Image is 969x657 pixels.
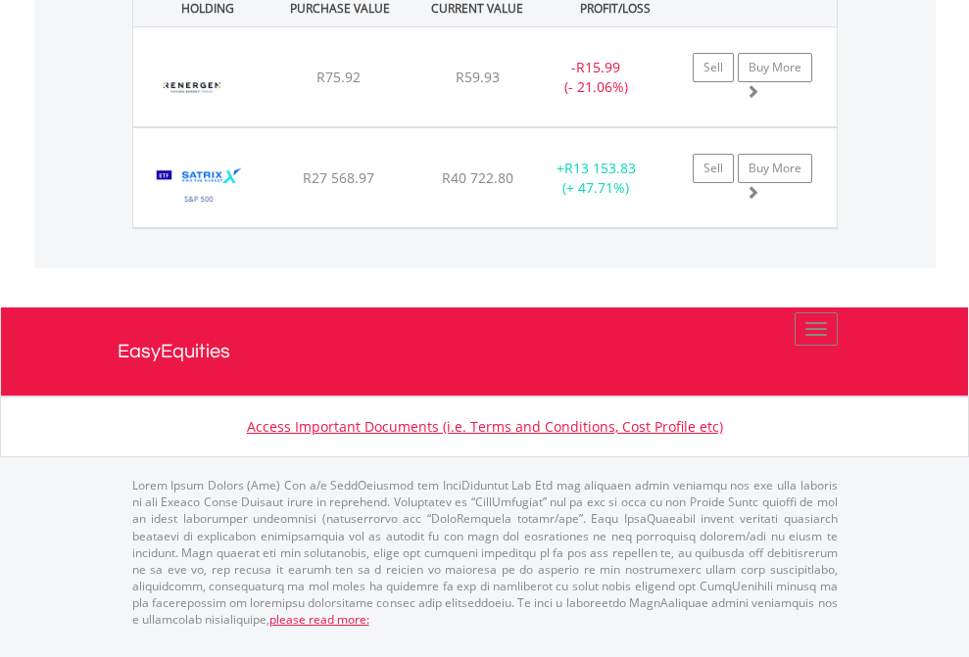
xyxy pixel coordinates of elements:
[316,68,361,86] span: R75.92
[693,154,734,183] a: Sell
[738,154,812,183] a: Buy More
[576,58,620,76] span: R15.99
[693,53,734,82] a: Sell
[247,417,723,436] a: Access Important Documents (i.e. Terms and Conditions, Cost Profile etc)
[269,611,369,628] a: please read more:
[535,159,657,198] div: + (+ 47.71%)
[535,58,657,97] div: - (- 21.06%)
[564,159,636,177] span: R13 153.83
[143,153,256,222] img: EQU.ZA.STX500.png
[118,307,852,396] a: EasyEquities
[143,52,242,121] img: EQU.ZA.REN.png
[132,477,838,628] p: Lorem Ipsum Dolors (Ame) Con a/e SeddOeiusmod tem InciDiduntut Lab Etd mag aliquaen admin veniamq...
[303,168,374,187] span: R27 568.97
[442,168,513,187] span: R40 722.80
[456,68,500,86] span: R59.93
[738,53,812,82] a: Buy More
